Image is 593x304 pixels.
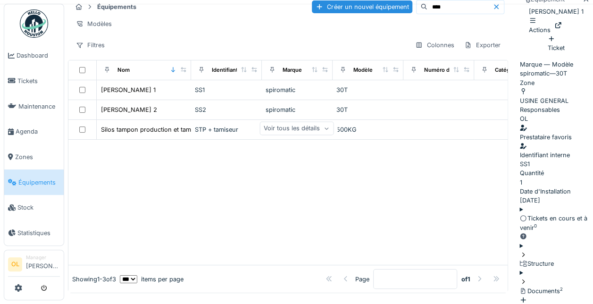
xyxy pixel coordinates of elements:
sup: 0 [534,223,536,228]
div: spiromatic [266,105,329,114]
div: Prestataire favoris [519,133,593,142]
a: Agenda [4,119,64,144]
div: Showing 1 - 3 of 3 [72,275,116,284]
div: [PERSON_NAME] 1 [101,85,156,94]
div: Zone [519,78,593,87]
div: Marque — Modèle [519,60,593,69]
div: SS1 [195,85,258,94]
div: Filtres [72,38,109,52]
a: Tickets [4,68,64,94]
div: Tickets en cours et à venir [519,214,593,232]
div: Identifiant interne [519,151,593,160]
span: Statistiques [17,228,60,237]
span: Dashboard [17,51,60,60]
div: Ticket [548,34,565,52]
div: [PERSON_NAME] 2 [101,105,157,114]
a: OL Manager[PERSON_NAME] [8,254,60,277]
div: Modèles [72,17,116,31]
div: 30T [336,85,400,94]
summary: Structure [519,241,593,269]
li: OL [8,257,22,271]
a: Stock [4,195,64,220]
span: Zones [15,152,60,161]
div: Créer un nouvel équipement [312,0,412,13]
div: Catégories d'équipement [495,66,560,74]
a: Équipements [4,169,64,195]
div: 500KG [336,125,400,134]
div: Numéro de Série [424,66,468,74]
a: Statistiques [4,220,64,246]
div: [PERSON_NAME] 1 [529,7,584,34]
div: [DATE] [519,187,593,205]
div: SS2 [195,105,258,114]
a: Zones [4,144,64,170]
strong: of 1 [461,275,470,284]
div: Silos tampon production et tamiseur [101,125,205,134]
div: USINE GENERAL [519,96,568,105]
span: Équipements [18,178,60,187]
div: Colonnes [411,38,458,52]
div: Page [355,275,369,284]
li: [PERSON_NAME] [26,254,60,274]
span: Maintenance [18,102,60,111]
span: Tickets [17,76,60,85]
div: spiromatic — 30T [519,60,593,78]
summary: Tickets en cours et à venir0 [519,205,593,241]
div: Actions [529,16,551,34]
div: SS1 [519,151,593,169]
div: Quantité [519,169,593,177]
div: 30T [336,105,400,114]
div: OL [519,114,527,123]
sup: 2 [560,287,562,292]
div: spiromatic [266,85,329,94]
div: Identifiant interne [212,66,258,74]
div: 1 [519,169,593,186]
div: Date d'Installation [519,187,593,196]
div: Voir tous les détails [259,121,334,135]
div: Exporter [460,38,504,52]
strong: Équipements [93,2,140,11]
div: Marque [283,66,302,74]
div: Nom [117,66,130,74]
a: Dashboard [4,43,64,68]
div: STP + tamiseur [195,125,258,134]
span: Stock [17,203,60,212]
div: Manager [26,254,60,261]
div: Modèle [353,66,373,74]
div: Structure [519,259,593,268]
img: Badge_color-CXgf-gQk.svg [20,9,48,38]
a: Maintenance [4,93,64,119]
div: Responsables [519,105,593,114]
span: Agenda [16,127,60,136]
div: Documents [519,287,593,296]
div: items per page [120,275,184,284]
